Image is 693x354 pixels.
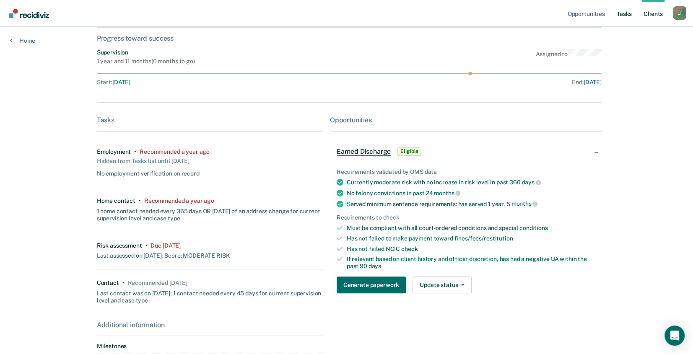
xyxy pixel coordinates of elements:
div: No employment verification on record [97,167,200,177]
div: End : [353,79,602,86]
span: months [434,190,460,196]
div: Currently moderate risk with no increase in risk level in past 360 [347,178,595,186]
span: Eligible [397,147,421,156]
div: Risk assessment [97,242,142,249]
div: Has not failed NCIC [347,245,595,253]
div: Has not failed to make payment toward [347,235,595,242]
div: Earned DischargeEligible [330,138,602,165]
a: Navigate to form link [337,276,409,293]
div: Served minimum sentence requirements: has served 1 year, 5 [347,200,595,208]
span: days [369,263,381,269]
div: Requirements validated by OMS data [337,168,595,176]
img: Recidiviz [9,9,49,18]
div: Employment [97,148,131,155]
button: Profile dropdown button [673,6,686,20]
div: Supervision [97,49,195,56]
div: Home contact [97,197,135,204]
span: days [522,179,540,186]
span: Earned Discharge [337,147,391,156]
div: Open Intercom Messenger [664,326,685,346]
div: 1 home contact needed every 365 days OR [DATE] of an address change for current supervision level... [97,204,323,222]
div: Last assessed on [DATE]; Score: MODERATE RISK [97,249,230,259]
span: [DATE] [112,79,130,85]
div: Recommended in 17 days [128,279,187,287]
div: Recommended a year ago [140,148,210,155]
div: Due 6 months ago [151,242,181,249]
dt: Milestones [97,343,323,350]
span: [DATE] [584,79,602,85]
div: • [134,148,136,155]
div: L T [673,6,686,20]
div: • [122,279,125,287]
div: Additional information [97,321,323,329]
div: Recommended a year ago [144,197,214,204]
div: Must be compliant with all court-ordered conditions and special [347,225,595,232]
div: • [139,197,141,204]
div: Opportunities [330,116,602,124]
a: Home [10,37,35,44]
div: Requirements to check [337,214,595,221]
button: Update status [413,276,472,293]
div: Progress toward success [97,34,602,42]
div: • [145,242,148,249]
div: Contact [97,279,119,287]
button: Generate paperwork [337,276,406,293]
div: If relevant based on client history and officer discretion, has had a negative UA within the past 90 [347,256,595,270]
span: check [401,245,418,252]
div: No felony convictions in past 24 [347,189,595,197]
span: fines/fees/restitution [454,235,513,242]
div: 1 year and 11 months ( 6 months to go ) [97,58,195,65]
div: Last contact was on [DATE]; 1 contact needed every 45 days for current supervision level and case... [97,287,323,304]
div: Start : [97,79,350,86]
div: Tasks [97,116,323,124]
div: Assigned to [535,49,601,65]
div: Hidden from Tasks list until [DATE] [97,155,189,167]
span: conditions [519,225,548,231]
span: months [511,200,537,207]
